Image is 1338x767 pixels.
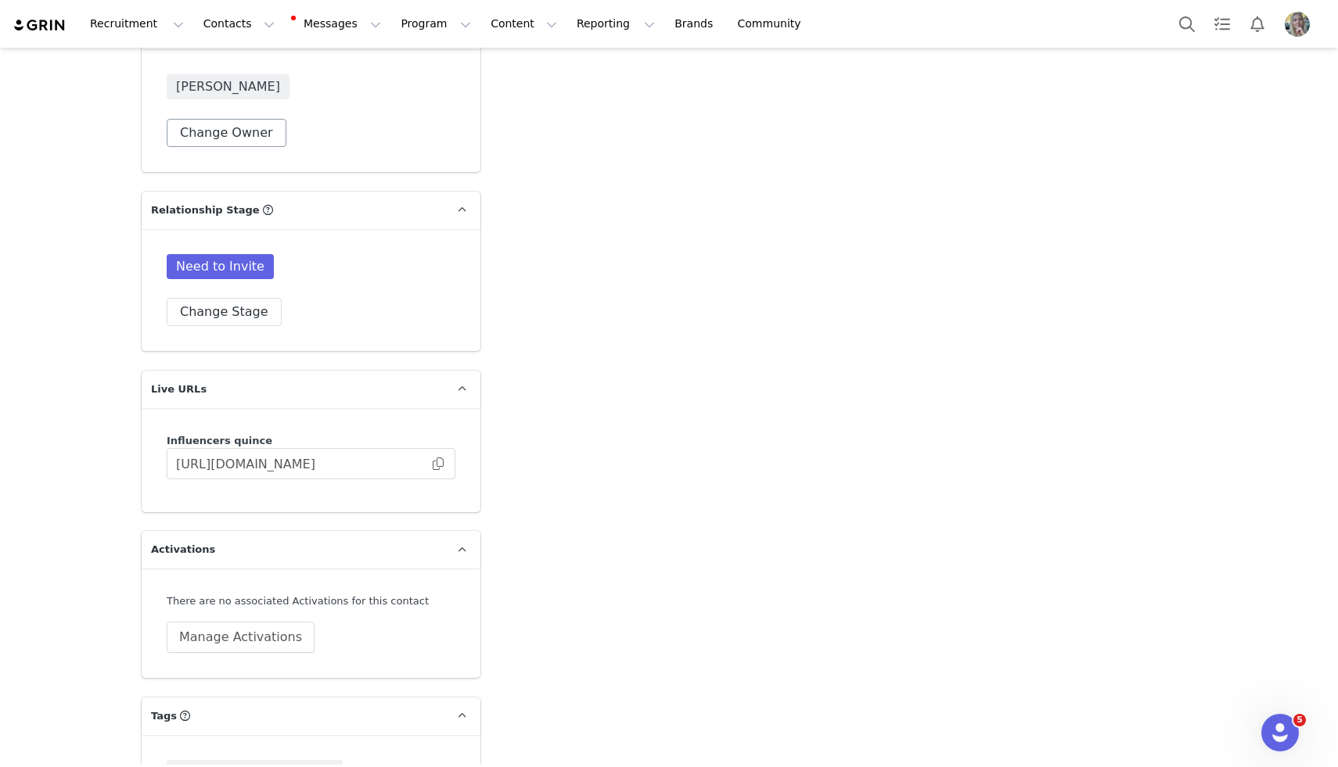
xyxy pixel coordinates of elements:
[167,593,455,609] div: There are no associated Activations for this contact
[81,6,193,41] button: Recruitment
[151,708,177,724] span: Tags
[1261,714,1299,751] iframe: Intercom live chat
[13,18,67,33] img: grin logo
[151,203,260,218] span: Relationship Stage
[567,6,664,41] button: Reporting
[13,13,642,30] body: Rich Text Area. Press ALT-0 for help.
[481,6,566,41] button: Content
[1293,714,1306,726] span: 5
[167,119,286,147] button: Change Owner
[194,6,284,41] button: Contacts
[167,298,282,326] button: Change Stage
[665,6,727,41] a: Brands
[151,382,207,397] span: Live URLs
[285,6,390,41] button: Messages
[167,254,274,279] span: Need to Invite
[151,542,215,557] span: Activations
[1205,6,1239,41] a: Tasks
[167,435,272,446] span: Influencers quince
[1240,6,1275,41] button: Notifications
[167,74,290,99] span: [PERSON_NAME]
[728,6,818,41] a: Community
[1275,12,1325,37] button: Profile
[1170,6,1204,41] button: Search
[1285,12,1310,37] img: 4c4d8390-f692-4448-aacb-a4bdb8ccc65e.jpg
[167,622,315,653] button: Manage Activations
[391,6,480,41] button: Program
